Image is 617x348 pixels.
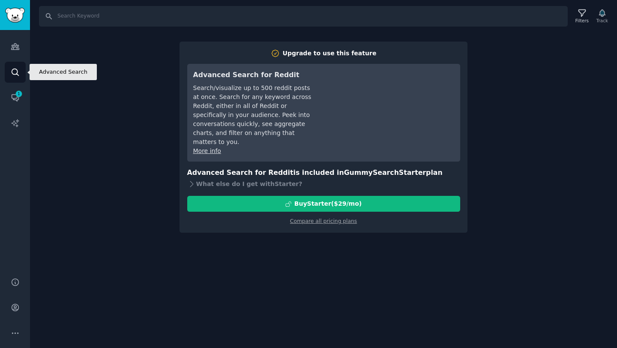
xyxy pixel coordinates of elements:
[290,218,357,224] a: Compare all pricing plans
[5,87,26,108] a: 1
[193,70,314,81] h3: Advanced Search for Reddit
[294,199,362,208] div: Buy Starter ($ 29 /mo )
[193,84,314,147] div: Search/visualize up to 500 reddit posts at once. Search for any keyword across Reddit, either in ...
[187,196,460,212] button: BuyStarter($29/mo)
[283,49,377,58] div: Upgrade to use this feature
[187,168,460,178] h3: Advanced Search for Reddit is included in plan
[39,6,568,27] input: Search Keyword
[344,168,426,177] span: GummySearch Starter
[575,18,589,24] div: Filters
[193,147,221,154] a: More info
[15,91,23,97] span: 1
[326,70,454,134] iframe: YouTube video player
[5,8,25,23] img: GummySearch logo
[187,178,460,190] div: What else do I get with Starter ?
